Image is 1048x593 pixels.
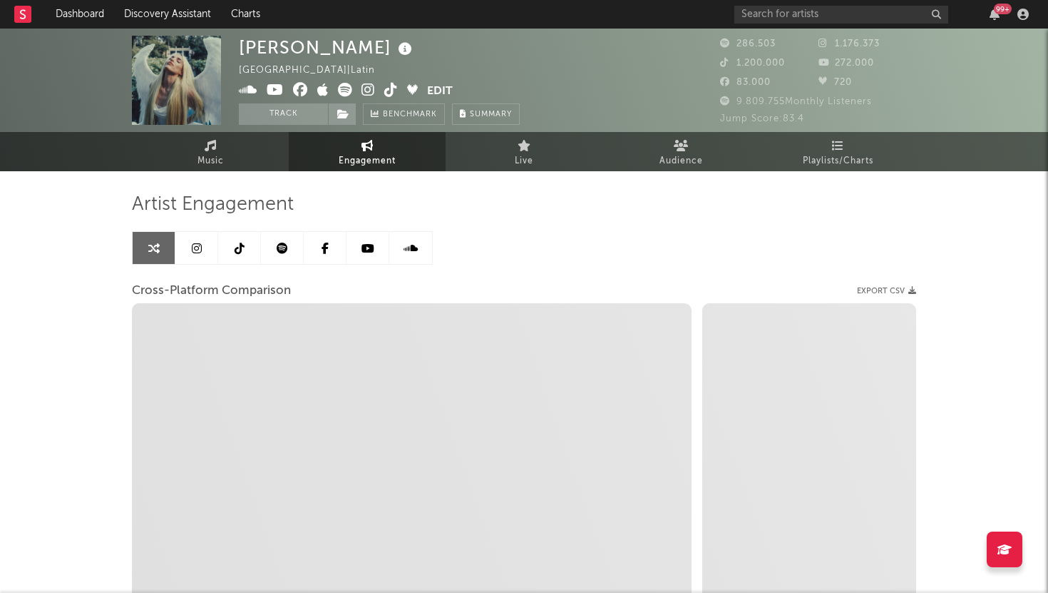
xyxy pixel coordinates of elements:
[239,62,391,79] div: [GEOGRAPHIC_DATA] | Latin
[818,59,874,68] span: 272.000
[197,153,224,170] span: Music
[446,132,602,171] a: Live
[720,97,872,106] span: 9.809.755 Monthly Listeners
[818,78,852,87] span: 720
[339,153,396,170] span: Engagement
[239,103,328,125] button: Track
[659,153,703,170] span: Audience
[720,59,785,68] span: 1.200.000
[363,103,445,125] a: Benchmark
[132,132,289,171] a: Music
[720,78,771,87] span: 83.000
[857,287,916,295] button: Export CSV
[818,39,880,49] span: 1.176.373
[239,36,416,59] div: [PERSON_NAME]
[990,9,1000,20] button: 99+
[803,153,873,170] span: Playlists/Charts
[720,114,804,123] span: Jump Score: 83.4
[470,111,512,118] span: Summary
[383,106,437,123] span: Benchmark
[427,83,453,101] button: Edit
[289,132,446,171] a: Engagement
[452,103,520,125] button: Summary
[720,39,776,49] span: 286.503
[759,132,916,171] a: Playlists/Charts
[602,132,759,171] a: Audience
[132,196,294,213] span: Artist Engagement
[734,6,948,24] input: Search for artists
[515,153,533,170] span: Live
[132,283,291,300] span: Cross-Platform Comparison
[994,4,1012,14] div: 99 +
